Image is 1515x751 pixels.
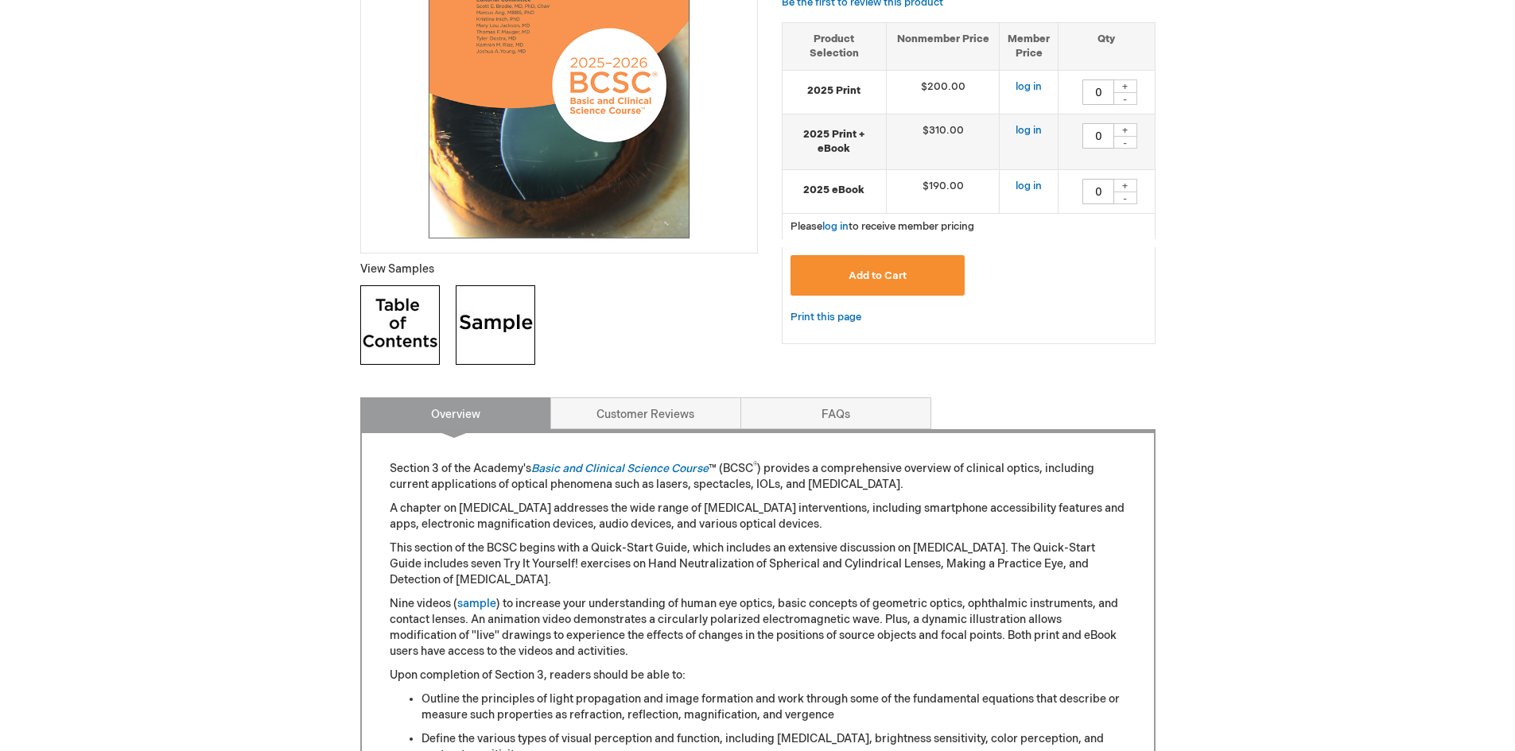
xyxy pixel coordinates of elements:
a: Overview [360,397,551,429]
p: A chapter on [MEDICAL_DATA] addresses the wide range of [MEDICAL_DATA] interventions, including s... [390,501,1126,532]
th: Nonmember Price [886,22,1000,70]
p: This section of the BCSC begins with a Quick-Start Guide, which includes an extensive discussion ... [390,540,1126,588]
p: View Samples [360,261,758,277]
a: FAQs [740,397,931,429]
img: Click to view [456,285,535,365]
span: Add to Cart [849,269,907,282]
span: Please to receive member pricing [791,220,974,233]
img: Click to view [360,285,440,365]
input: Qty [1082,123,1114,149]
a: sample [457,597,496,610]
th: Product Selection [783,22,887,70]
li: Outline the principles of light propagation and image formation and work through some of the fund... [421,691,1126,723]
button: Add to Cart [791,255,965,296]
div: - [1113,136,1137,149]
div: + [1113,179,1137,192]
strong: 2025 eBook [791,183,878,198]
a: Basic and Clinical Science Course [531,462,709,475]
strong: 2025 Print + eBook [791,127,878,157]
p: Upon completion of Section 3, readers should be able to: [390,668,1126,683]
th: Member Price [1000,22,1059,70]
td: $200.00 [886,70,1000,114]
a: Print this page [791,308,861,327]
div: + [1113,123,1137,137]
strong: 2025 Print [791,83,878,99]
div: + [1113,79,1137,93]
a: Customer Reviews [550,397,741,429]
a: log in [1016,124,1042,137]
div: - [1113,92,1137,105]
p: Nine videos ( ) to increase your understanding of human eye optics, basic concepts of geometric o... [390,596,1126,660]
td: $190.00 [886,169,1000,213]
input: Qty [1082,79,1114,105]
th: Qty [1059,22,1155,70]
a: log in [822,220,849,233]
td: $310.00 [886,114,1000,169]
div: - [1113,192,1137,204]
sup: ® [753,461,757,470]
input: Qty [1082,179,1114,204]
a: log in [1016,180,1042,192]
p: Section 3 of the Academy's ™ (BCSC ) provides a comprehensive overview of clinical optics, includ... [390,461,1126,493]
a: log in [1016,80,1042,93]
